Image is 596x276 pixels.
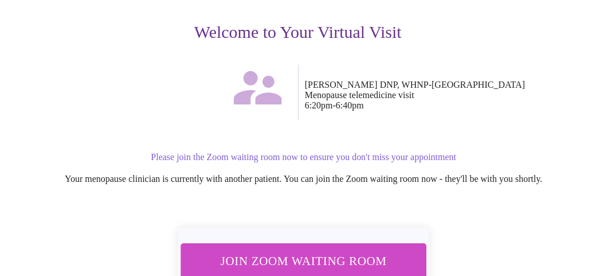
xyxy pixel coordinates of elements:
[195,251,412,273] span: Join Zoom Waiting Room
[305,80,578,111] p: [PERSON_NAME] DNP, WHNP-[GEOGRAPHIC_DATA] Menopause telemedicine visit 6:20pm - 6:40pm
[18,22,578,42] h3: Welcome to Your Virtual Visit
[30,174,578,184] p: Your menopause clinician is currently with another patient. You can join the Zoom waiting room no...
[30,152,578,162] p: Please join the Zoom waiting room now to ensure you don't miss your appointment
